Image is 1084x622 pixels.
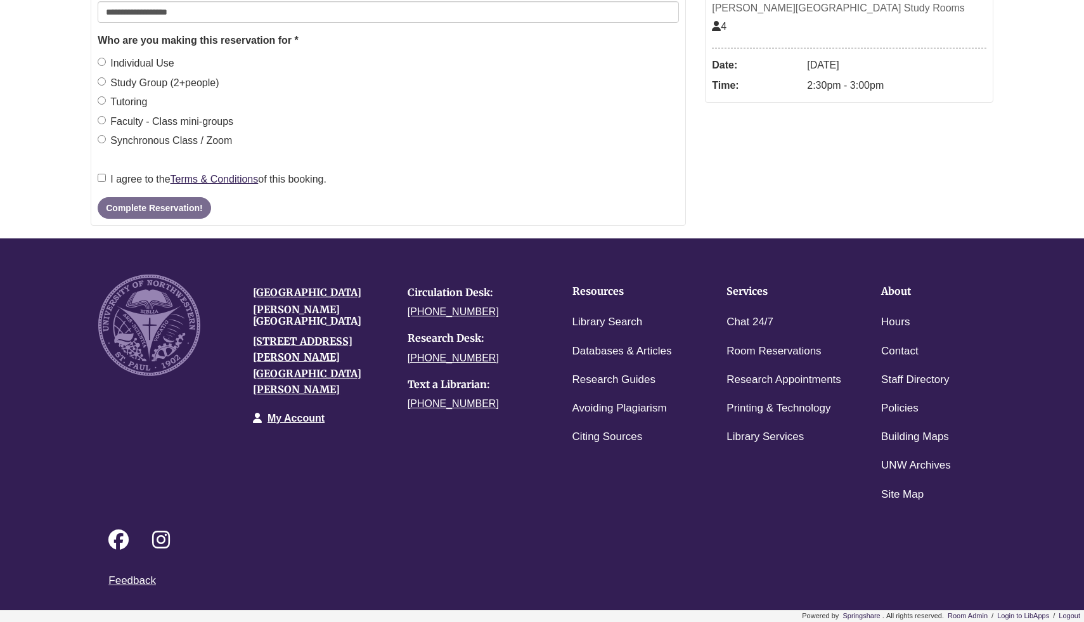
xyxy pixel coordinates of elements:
a: Library Search [572,313,643,332]
a: [GEOGRAPHIC_DATA] [253,286,361,299]
a: Building Maps [881,428,949,446]
a: [PHONE_NUMBER] [408,306,499,317]
label: Individual Use [98,55,174,72]
a: Library Services [726,428,804,446]
label: I agree to the of this booking. [98,171,326,188]
h4: Services [726,286,842,297]
a: Login to LibApps [995,612,1051,619]
h4: Research Desk: [408,333,543,344]
a: Room Admin [946,612,990,619]
a: Contact [881,342,919,361]
a: Feedback [108,574,156,586]
a: [STREET_ADDRESS][PERSON_NAME][GEOGRAPHIC_DATA][PERSON_NAME] [253,335,361,396]
a: Databases & Articles [572,342,672,361]
dd: 2:30pm - 3:00pm [807,75,986,96]
a: [PHONE_NUMBER] [408,353,499,363]
a: Research Guides [572,371,655,389]
input: Individual Use [98,58,106,66]
span: libcal-us-4 [802,612,839,619]
h4: [PERSON_NAME][GEOGRAPHIC_DATA] [253,304,389,327]
i: Follow on Instagram [152,529,170,550]
input: Tutoring [98,96,106,105]
div: . [802,611,884,622]
input: Study Group (2+people) [98,77,106,86]
input: Faculty - Class mini-groups [98,116,106,124]
button: Complete Reservation! [98,197,210,219]
div: All rights reserved. [886,611,944,622]
a: Avoiding Plagiarism [572,399,667,418]
input: Synchronous Class / Zoom [98,135,106,143]
i: Follow on Facebook [108,529,129,550]
a: Printing & Technology [726,399,830,418]
dt: Date: [712,55,801,75]
a: Research Appointments [726,371,841,389]
legend: Who are you making this reservation for * [98,32,679,49]
a: Staff Directory [881,371,949,389]
a: My Account [268,413,325,424]
label: Study Group (2+people) [98,75,219,91]
a: Policies [881,399,919,418]
label: Tutoring [98,94,147,110]
h4: Text a Librarian: [408,379,543,391]
label: Synchronous Class / Zoom [98,133,232,149]
a: Logout [1057,612,1082,619]
h4: About [881,286,997,297]
a: Hours [881,313,910,332]
span: / [991,612,993,619]
img: UNW seal [98,275,200,376]
a: Citing Sources [572,428,643,446]
input: I agree to theTerms & Conditionsof this booking. [98,174,106,182]
h4: Resources [572,286,688,297]
dt: Time: [712,75,801,96]
div: Admin Footer [946,611,1082,622]
a: Site Map [881,486,924,504]
a: [PHONE_NUMBER] [408,398,499,409]
a: Terms & Conditions [171,174,259,185]
a: Springshare [841,612,882,619]
a: Chat 24/7 [726,313,773,332]
span: The capacity of this space [712,21,726,32]
h4: Circulation Desk: [408,287,543,299]
span: / [1053,612,1055,619]
a: UNW Archives [881,457,951,475]
dd: [DATE] [807,55,986,75]
label: Faculty - Class mini-groups [98,113,233,130]
a: Room Reservations [726,342,821,361]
